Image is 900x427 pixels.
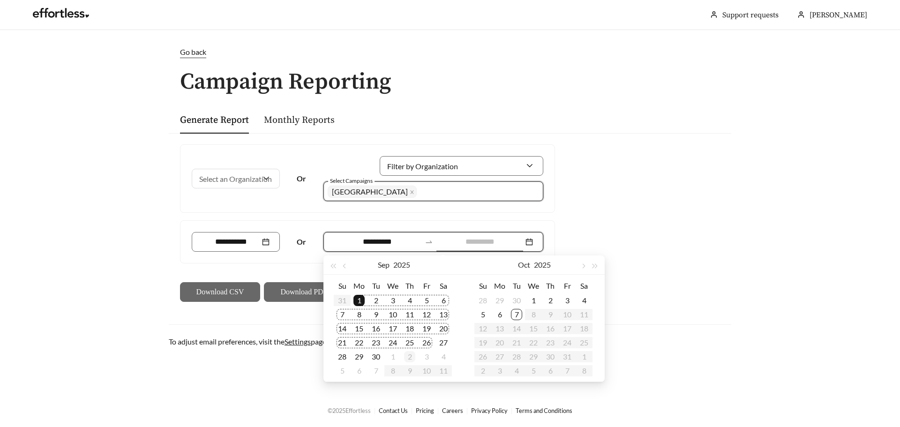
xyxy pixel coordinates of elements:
[418,278,435,293] th: Fr
[353,295,365,306] div: 1
[370,365,382,376] div: 7
[334,350,351,364] td: 2025-09-28
[387,337,398,348] div: 24
[474,293,491,307] td: 2025-09-28
[337,365,348,376] div: 5
[425,238,433,246] span: swap-right
[562,295,573,306] div: 3
[384,293,401,307] td: 2025-09-03
[367,336,384,350] td: 2025-09-23
[169,337,328,346] span: To adjust email preferences, visit the page.
[351,278,367,293] th: Mo
[416,407,434,414] a: Pricing
[351,293,367,307] td: 2025-09-01
[370,337,382,348] div: 23
[387,295,398,306] div: 3
[435,293,452,307] td: 2025-09-06
[508,293,525,307] td: 2025-09-30
[264,282,344,302] button: Download PDF
[353,365,365,376] div: 6
[387,351,398,362] div: 1
[438,323,449,334] div: 20
[367,278,384,293] th: Tu
[471,407,508,414] a: Privacy Policy
[576,278,592,293] th: Sa
[351,350,367,364] td: 2025-09-29
[425,238,433,246] span: to
[367,322,384,336] td: 2025-09-16
[421,309,432,320] div: 12
[438,295,449,306] div: 6
[370,309,382,320] div: 9
[421,351,432,362] div: 3
[264,114,335,126] a: Monthly Reports
[421,295,432,306] div: 5
[404,351,415,362] div: 2
[508,278,525,293] th: Tu
[435,322,452,336] td: 2025-09-20
[334,322,351,336] td: 2025-09-14
[511,309,522,320] div: 7
[384,278,401,293] th: We
[367,364,384,378] td: 2025-10-07
[491,307,508,322] td: 2025-10-06
[418,336,435,350] td: 2025-09-26
[379,407,408,414] a: Contact Us
[494,295,505,306] div: 29
[384,350,401,364] td: 2025-10-01
[442,407,463,414] a: Careers
[404,295,415,306] div: 4
[334,278,351,293] th: Su
[435,350,452,364] td: 2025-10-04
[435,278,452,293] th: Sa
[418,307,435,322] td: 2025-09-12
[401,336,418,350] td: 2025-09-25
[477,295,488,306] div: 28
[370,323,382,334] div: 16
[542,293,559,307] td: 2025-10-02
[353,323,365,334] div: 15
[438,309,449,320] div: 13
[418,293,435,307] td: 2025-09-05
[351,364,367,378] td: 2025-10-06
[337,309,348,320] div: 7
[285,337,311,346] a: Settings
[474,278,491,293] th: Su
[404,309,415,320] div: 11
[534,255,551,274] button: 2025
[516,407,572,414] a: Terms and Conditions
[491,293,508,307] td: 2025-09-29
[169,70,731,95] h1: Campaign Reporting
[542,278,559,293] th: Th
[332,187,408,196] span: [GEOGRAPHIC_DATA]
[421,323,432,334] div: 19
[438,351,449,362] div: 4
[810,10,867,20] span: [PERSON_NAME]
[169,46,731,58] a: Go back
[404,337,415,348] div: 25
[387,323,398,334] div: 17
[576,293,592,307] td: 2025-10-04
[351,336,367,350] td: 2025-09-22
[337,337,348,348] div: 21
[401,322,418,336] td: 2025-09-18
[334,364,351,378] td: 2025-10-05
[180,282,260,302] button: Download CSV
[387,309,398,320] div: 10
[418,322,435,336] td: 2025-09-19
[337,351,348,362] div: 28
[559,278,576,293] th: Fr
[418,350,435,364] td: 2025-10-03
[528,295,539,306] div: 1
[378,255,390,274] button: Sep
[401,293,418,307] td: 2025-09-04
[367,307,384,322] td: 2025-09-09
[180,114,249,126] a: Generate Report
[401,307,418,322] td: 2025-09-11
[401,278,418,293] th: Th
[180,47,206,56] span: Go back
[491,278,508,293] th: Mo
[508,307,525,322] td: 2025-10-07
[578,295,590,306] div: 4
[494,309,505,320] div: 6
